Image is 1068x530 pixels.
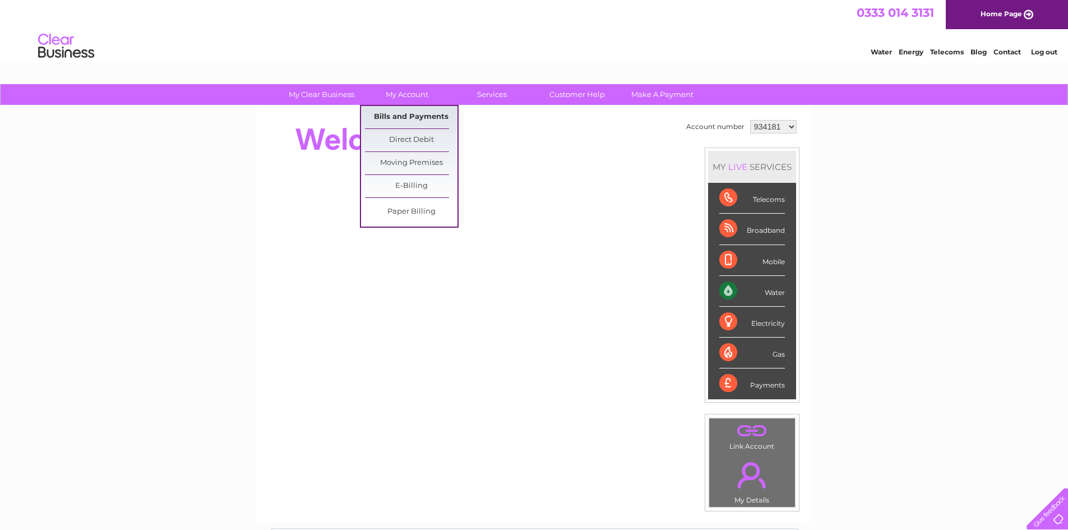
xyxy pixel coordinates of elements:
[365,106,457,128] a: Bills and Payments
[719,183,785,214] div: Telecoms
[360,84,453,105] a: My Account
[270,6,799,54] div: Clear Business is a trading name of Verastar Limited (registered in [GEOGRAPHIC_DATA] No. 3667643...
[719,276,785,307] div: Water
[365,129,457,151] a: Direct Debit
[719,214,785,245] div: Broadband
[719,368,785,399] div: Payments
[712,421,792,441] a: .
[970,48,987,56] a: Blog
[1031,48,1057,56] a: Log out
[708,151,796,183] div: MY SERVICES
[719,338,785,368] div: Gas
[871,48,892,56] a: Water
[719,307,785,338] div: Electricity
[930,48,964,56] a: Telecoms
[275,84,368,105] a: My Clear Business
[857,6,934,20] a: 0333 014 3131
[726,162,750,172] div: LIVE
[616,84,709,105] a: Make A Payment
[709,453,796,508] td: My Details
[899,48,923,56] a: Energy
[446,84,538,105] a: Services
[38,29,95,63] img: logo.png
[365,201,457,223] a: Paper Billing
[365,152,457,174] a: Moving Premises
[683,117,747,136] td: Account number
[719,245,785,276] div: Mobile
[993,48,1021,56] a: Contact
[709,418,796,453] td: Link Account
[531,84,623,105] a: Customer Help
[365,175,457,197] a: E-Billing
[712,455,792,495] a: .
